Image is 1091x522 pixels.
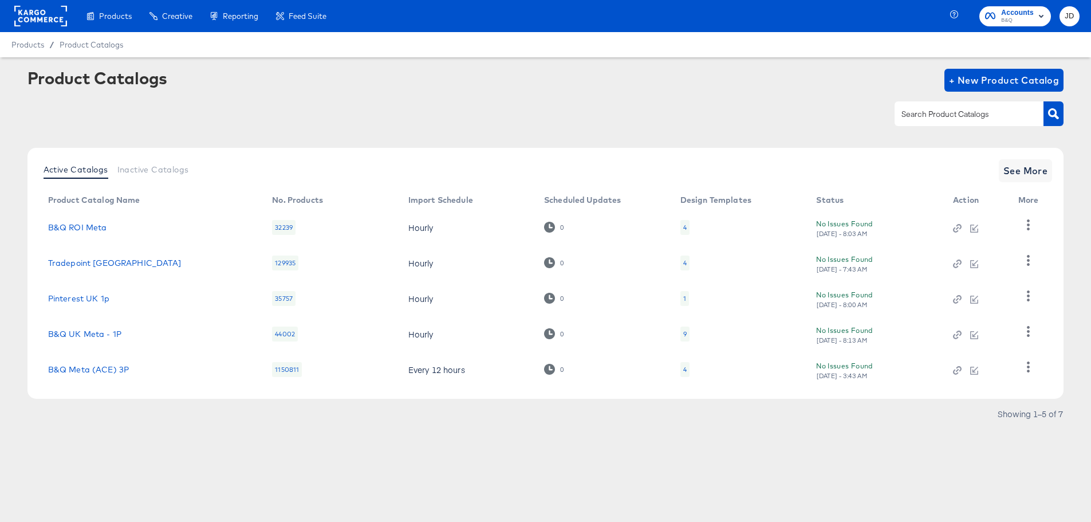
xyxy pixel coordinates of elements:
span: Inactive Catalogs [117,165,189,174]
div: 0 [560,295,564,303]
a: Tradepoint [GEOGRAPHIC_DATA] [48,258,181,268]
div: 0 [544,293,564,304]
span: Accounts [1001,7,1034,19]
button: See More [999,159,1053,182]
div: 4 [680,362,690,377]
div: 0 [560,366,564,374]
a: Pinterest UK 1p [48,294,109,303]
input: Search Product Catalogs [899,108,1021,121]
div: 4 [683,258,687,268]
button: AccountsB&Q [979,6,1051,26]
div: No. Products [272,195,323,205]
div: 0 [544,328,564,339]
span: See More [1003,163,1048,179]
span: Feed Suite [289,11,326,21]
div: 0 [544,222,564,233]
button: JD [1060,6,1080,26]
span: Creative [162,11,192,21]
div: Product Catalog Name [48,195,140,205]
span: B&Q [1001,16,1034,25]
th: More [1009,191,1053,210]
td: Hourly [399,210,535,245]
div: 4 [683,365,687,374]
div: 1 [680,291,689,306]
a: Product Catalogs [60,40,123,49]
div: 4 [683,223,687,232]
div: Scheduled Updates [544,195,621,205]
div: 9 [680,327,690,342]
div: 129935 [272,256,298,270]
div: 4 [680,256,690,270]
div: 0 [560,223,564,231]
div: Design Templates [680,195,751,205]
div: 0 [560,259,564,267]
div: 32239 [272,220,296,235]
div: 0 [560,330,564,338]
div: 35757 [272,291,296,306]
div: 9 [683,329,687,339]
span: Products [11,40,44,49]
button: + New Product Catalog [944,69,1064,92]
td: Hourly [399,245,535,281]
td: Hourly [399,316,535,352]
div: Showing 1–5 of 7 [997,410,1064,418]
a: B&Q Meta (ACE) 3P [48,365,129,374]
span: + New Product Catalog [949,72,1060,88]
a: B&Q UK Meta - 1P [48,329,121,339]
span: / [44,40,60,49]
td: Every 12 hours [399,352,535,387]
div: Import Schedule [408,195,473,205]
div: 1 [683,294,686,303]
span: Active Catalogs [44,165,108,174]
div: 0 [544,257,564,268]
td: Hourly [399,281,535,316]
span: Reporting [223,11,258,21]
div: 44002 [272,327,298,342]
div: 4 [680,220,690,235]
span: JD [1064,10,1075,23]
span: Products [99,11,132,21]
div: 0 [544,364,564,375]
div: Product Catalogs [27,69,167,87]
a: B&Q ROI Meta [48,223,107,232]
th: Status [807,191,944,210]
div: 1150811 [272,362,302,377]
th: Action [944,191,1009,210]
